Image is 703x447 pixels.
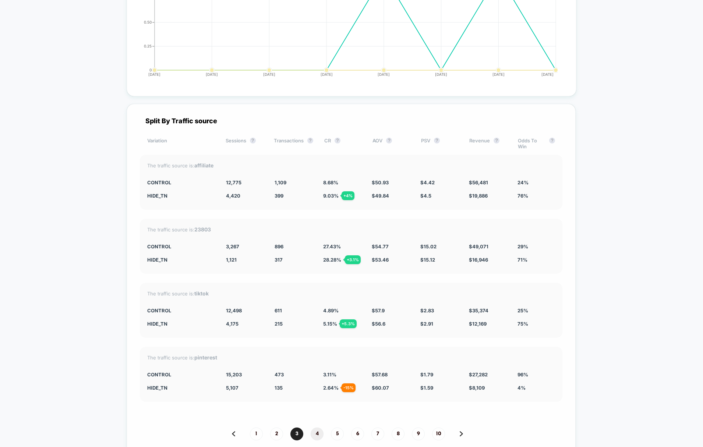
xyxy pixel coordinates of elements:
[194,354,217,361] strong: pinterest
[321,72,333,77] tspan: [DATE]
[420,385,433,391] span: $ 1.59
[549,138,555,143] button: ?
[148,72,160,77] tspan: [DATE]
[420,180,435,185] span: $ 4.42
[420,372,433,377] span: $ 1.79
[469,321,487,327] span: $ 12,169
[147,180,215,185] div: CONTROL
[263,72,275,77] tspan: [DATE]
[275,321,283,327] span: 215
[331,428,344,440] span: 5
[226,308,242,313] span: 12,498
[206,72,218,77] tspan: [DATE]
[226,321,239,327] span: 4,175
[435,72,447,77] tspan: [DATE]
[275,257,283,263] span: 317
[149,68,152,72] tspan: 0
[340,319,357,328] div: + 5.3 %
[226,193,240,199] span: 4,420
[421,138,458,149] div: PSV
[194,290,209,297] strong: tiktok
[372,257,389,263] span: $ 53.46
[147,354,555,361] div: The traffic source is:
[275,308,282,313] span: 611
[147,372,215,377] div: CONTROL
[469,244,488,249] span: $ 49,071
[434,138,440,143] button: ?
[372,244,389,249] span: $ 54.77
[469,180,488,185] span: $ 56,481
[372,308,385,313] span: $ 57.9
[323,193,339,199] span: 9.03 %
[275,385,283,391] span: 135
[420,193,431,199] span: $ 4.5
[517,385,555,391] div: 4%
[386,138,392,143] button: ?
[345,255,361,264] div: + 3.1 %
[517,180,555,185] div: 24%
[412,428,425,440] span: 9
[517,257,555,263] div: 71%
[517,372,555,377] div: 96%
[144,20,152,24] tspan: 0.50
[323,257,341,263] span: 28.28 %
[250,428,263,440] span: 1
[275,180,286,185] span: 1,109
[517,321,555,327] div: 75%
[226,244,239,249] span: 3,267
[147,244,215,249] div: CONTROL
[494,138,499,143] button: ?
[372,138,410,149] div: AOV
[351,428,364,440] span: 6
[311,428,324,440] span: 4
[469,385,485,391] span: $ 8,109
[460,431,463,436] img: pagination forward
[144,44,152,48] tspan: 0.25
[147,162,555,168] div: The traffic source is:
[226,257,237,263] span: 1,121
[342,191,354,200] div: + 4 %
[372,321,385,327] span: $ 56.6
[226,372,242,377] span: 15,203
[518,138,555,149] div: Odds To Win
[469,372,488,377] span: $ 27,282
[147,226,555,233] div: The traffic source is:
[226,180,241,185] span: 12,775
[290,428,303,440] span: 3
[420,257,435,263] span: $ 15.12
[147,257,215,263] div: Hide_TN
[392,428,405,440] span: 8
[275,193,283,199] span: 399
[226,385,239,391] span: 5,107
[517,244,555,249] div: 29%
[541,72,554,77] tspan: [DATE]
[342,383,356,392] div: - 15 %
[147,290,555,297] div: The traffic source is:
[147,138,215,149] div: Variation
[194,226,211,233] strong: 23803
[469,308,488,313] span: $ 35,374
[274,138,313,149] div: Transactions
[147,385,215,391] div: Hide_TN
[420,321,433,327] span: $ 2.91
[323,321,337,327] span: 5.15 %
[372,193,389,199] span: $ 49.84
[517,308,555,313] div: 25%
[323,308,339,313] span: 4.89 %
[324,138,361,149] div: CR
[469,257,488,263] span: $ 16,946
[323,385,339,391] span: 2.64 %
[270,428,283,440] span: 2
[232,431,235,436] img: pagination back
[420,308,434,313] span: $ 2.83
[140,117,562,125] div: Split By Traffic source
[226,138,263,149] div: Sessions
[432,428,445,440] span: 10
[372,180,389,185] span: $ 50.93
[372,372,388,377] span: $ 57.68
[147,308,215,313] div: CONTROL
[469,193,488,199] span: $ 19,886
[323,244,341,249] span: 27.43 %
[335,138,340,143] button: ?
[250,138,256,143] button: ?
